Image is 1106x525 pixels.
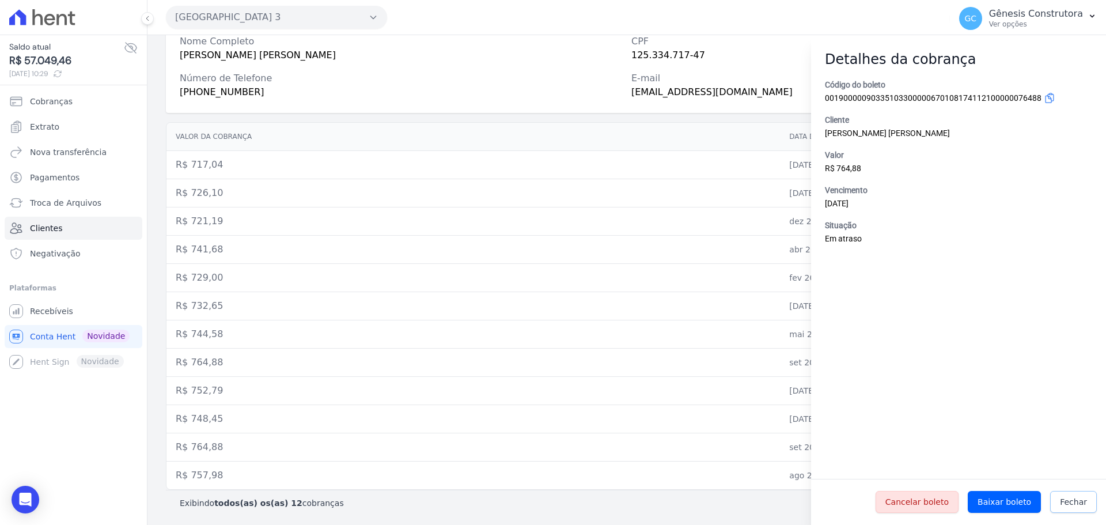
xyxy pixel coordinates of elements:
[780,236,901,264] td: abr 20, 2025
[825,114,1092,126] label: Cliente
[9,90,138,373] nav: Sidebar
[780,123,901,151] th: Data de vencimento
[30,96,73,107] span: Cobranças
[166,349,780,377] td: R$ 764,88
[9,69,124,79] span: [DATE] 10:29
[5,242,142,265] a: Negativação
[780,349,901,377] td: set 20, 2025
[825,149,1092,161] label: Valor
[631,85,1074,99] div: [EMAIL_ADDRESS][DOMAIN_NAME]
[780,462,901,490] td: ago 20, 2025
[631,48,1074,62] div: 125.334.717-47
[5,141,142,164] a: Nova transferência
[82,330,130,342] span: Novidade
[950,2,1106,35] button: GC Gênesis Construtora Ver opções
[780,377,901,405] td: [DATE]
[5,300,142,323] a: Recebíveis
[5,166,142,189] a: Pagamentos
[825,184,1092,197] label: Vencimento
[166,236,780,264] td: R$ 741,68
[166,405,780,433] td: R$ 748,45
[180,497,344,509] p: Exibindo cobranças
[166,462,780,490] td: R$ 757,98
[214,498,302,508] b: todos(as) os(as) 12
[5,191,142,214] a: Troca de Arquivos
[780,433,901,462] td: set 20, 2025
[30,197,101,209] span: Troca de Arquivos
[30,121,59,133] span: Extrato
[825,79,1092,91] label: Código do boleto
[166,292,780,320] td: R$ 732,65
[631,35,1074,48] div: CPF
[825,92,1041,104] span: 00190000090335103300000670108174112100000076488
[825,49,1092,70] h2: Detalhes da cobrança
[825,220,1092,232] label: Situação
[166,264,780,292] td: R$ 729,00
[180,48,622,62] div: [PERSON_NAME] [PERSON_NAME]
[180,35,622,48] div: Nome Completo
[166,123,780,151] th: Valor da cobrança
[780,405,901,433] td: [DATE]
[964,14,976,22] span: GC
[978,496,1031,508] span: Baixar boleto
[989,8,1083,20] p: Gênesis Construtora
[9,53,124,69] span: R$ 57.049,46
[30,305,73,317] span: Recebíveis
[166,179,780,207] td: R$ 726,10
[166,377,780,405] td: R$ 752,79
[166,151,780,179] td: R$ 717,04
[5,325,142,348] a: Conta Hent Novidade
[166,207,780,236] td: R$ 721,19
[12,486,39,513] div: Open Intercom Messenger
[180,85,622,99] div: [PHONE_NUMBER]
[1060,496,1087,508] span: Fechar
[30,248,81,259] span: Negativação
[166,320,780,349] td: R$ 744,58
[780,207,901,236] td: dez 20, 2024
[780,179,901,207] td: [DATE]
[631,71,1074,85] div: E-mail
[166,6,387,29] button: [GEOGRAPHIC_DATA] 3
[825,164,861,173] span: R$ 764,88
[825,199,849,208] span: [DATE]
[30,331,75,342] span: Conta Hent
[5,90,142,113] a: Cobranças
[9,41,124,53] span: Saldo atual
[780,292,901,320] td: [DATE]
[5,115,142,138] a: Extrato
[989,20,1083,29] p: Ver opções
[30,146,107,158] span: Nova transferência
[825,129,950,138] span: [PERSON_NAME] [PERSON_NAME]
[30,222,62,234] span: Clientes
[180,71,622,85] div: Número de Telefone
[780,151,901,179] td: [DATE]
[780,264,901,292] td: fev 20, 2025
[780,320,901,349] td: mai 20, 2025
[30,172,79,183] span: Pagamentos
[825,234,862,243] span: Em atraso
[166,433,780,462] td: R$ 764,88
[5,217,142,240] a: Clientes
[9,281,138,295] div: Plataformas
[885,496,949,508] span: Cancelar boleto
